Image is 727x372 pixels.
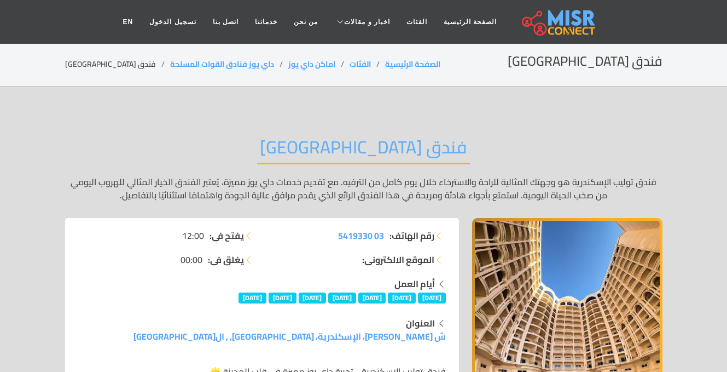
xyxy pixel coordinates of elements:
a: EN [115,12,142,32]
a: من نحن [286,12,326,32]
span: [DATE] [328,293,356,304]
a: 03 5419330 [338,229,384,242]
span: [DATE] [269,293,296,304]
a: اخبار و مقالات [326,12,398,32]
img: main.misr_connect [522,8,595,36]
a: الفئات [398,12,435,32]
p: فندق توليب الإسكندرية هو وجهتك المثالية للراحة والاسترخاء خلال يوم كامل من الترفيه. مع تقديم خدما... [65,175,662,202]
a: تسجيل الدخول [141,12,204,32]
strong: أيام العمل [394,276,435,292]
span: 03 5419330 [338,227,384,244]
strong: العنوان [406,315,435,331]
h2: فندق [GEOGRAPHIC_DATA] [257,136,470,164]
strong: الموقع الالكتروني: [362,253,434,266]
a: ش [PERSON_NAME]، الإسكندرية، [GEOGRAPHIC_DATA], , ال[GEOGRAPHIC_DATA] [133,328,446,345]
a: الفئات [350,57,371,71]
span: [DATE] [358,293,386,304]
span: [DATE] [418,293,446,304]
span: 00:00 [181,253,202,266]
a: الصفحة الرئيسية [385,57,440,71]
a: اتصل بنا [205,12,247,32]
span: [DATE] [299,293,327,304]
span: اخبار و مقالات [344,17,390,27]
a: الصفحة الرئيسية [435,12,505,32]
li: فندق [GEOGRAPHIC_DATA] [65,59,170,70]
a: داي يوز فنادق القوات المسلحة [170,57,274,71]
span: 12:00 [182,229,204,242]
span: [DATE] [239,293,266,304]
h2: فندق [GEOGRAPHIC_DATA] [508,54,662,70]
strong: رقم الهاتف: [389,229,434,242]
strong: يغلق في: [208,253,244,266]
a: خدماتنا [247,12,286,32]
a: اماكن داي يوز [288,57,335,71]
strong: يفتح في: [210,229,244,242]
span: [DATE] [388,293,416,304]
